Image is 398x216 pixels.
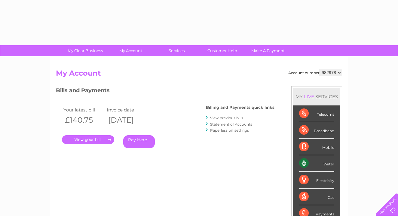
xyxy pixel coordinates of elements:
[299,139,334,155] div: Mobile
[152,45,201,56] a: Services
[210,122,252,127] a: Statement of Accounts
[288,69,342,76] div: Account number
[123,135,155,148] a: Pay Here
[62,106,105,114] td: Your latest bill
[210,116,243,120] a: View previous bills
[303,94,315,99] div: LIVE
[60,45,110,56] a: My Clear Business
[206,105,274,110] h4: Billing and Payments quick links
[56,86,274,97] h3: Bills and Payments
[299,189,334,205] div: Gas
[299,105,334,122] div: Telecoms
[299,122,334,139] div: Broadband
[105,106,148,114] td: Invoice date
[293,88,340,105] div: MY SERVICES
[299,172,334,188] div: Electricity
[299,155,334,172] div: Water
[105,114,148,126] th: [DATE]
[62,135,114,144] a: .
[210,128,249,133] a: Paperless bill settings
[106,45,156,56] a: My Account
[62,114,105,126] th: £140.75
[243,45,293,56] a: Make A Payment
[56,69,342,80] h2: My Account
[197,45,247,56] a: Customer Help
